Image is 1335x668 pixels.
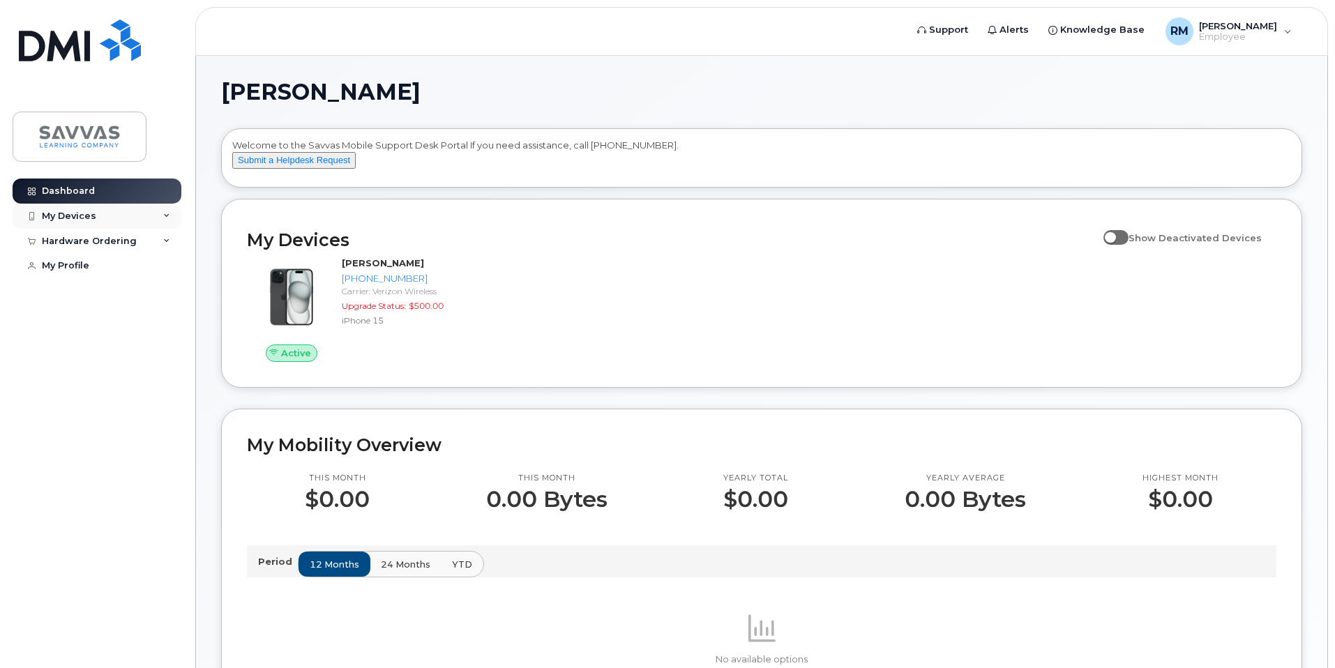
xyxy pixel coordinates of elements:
[342,301,406,311] span: Upgrade Status:
[1129,232,1262,243] span: Show Deactivated Devices
[381,558,430,571] span: 24 months
[258,555,298,568] p: Period
[342,285,486,297] div: Carrier: Verizon Wireless
[342,272,486,285] div: [PHONE_NUMBER]
[1142,473,1219,484] p: Highest month
[247,653,1276,666] p: No available options
[409,301,444,311] span: $500.00
[247,257,492,363] a: Active[PERSON_NAME][PHONE_NUMBER]Carrier: Verizon WirelessUpgrade Status:$500.00iPhone 15
[232,154,356,165] a: Submit a Helpdesk Request
[281,347,311,360] span: Active
[723,487,788,512] p: $0.00
[452,558,472,571] span: YTD
[723,473,788,484] p: Yearly total
[1274,607,1325,658] iframe: Messenger Launcher
[232,139,1291,182] div: Welcome to the Savvas Mobile Support Desk Portal If you need assistance, call [PHONE_NUMBER].
[342,314,486,326] div: iPhone 15
[342,257,424,268] strong: [PERSON_NAME]
[221,82,421,103] span: [PERSON_NAME]
[258,264,325,331] img: iPhone_15_Black.png
[247,229,1096,250] h2: My Devices
[232,152,356,169] button: Submit a Helpdesk Request
[305,487,370,512] p: $0.00
[247,434,1276,455] h2: My Mobility Overview
[905,487,1026,512] p: 0.00 Bytes
[486,487,608,512] p: 0.00 Bytes
[1142,487,1219,512] p: $0.00
[1103,225,1115,236] input: Show Deactivated Devices
[486,473,608,484] p: This month
[905,473,1026,484] p: Yearly average
[305,473,370,484] p: This month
